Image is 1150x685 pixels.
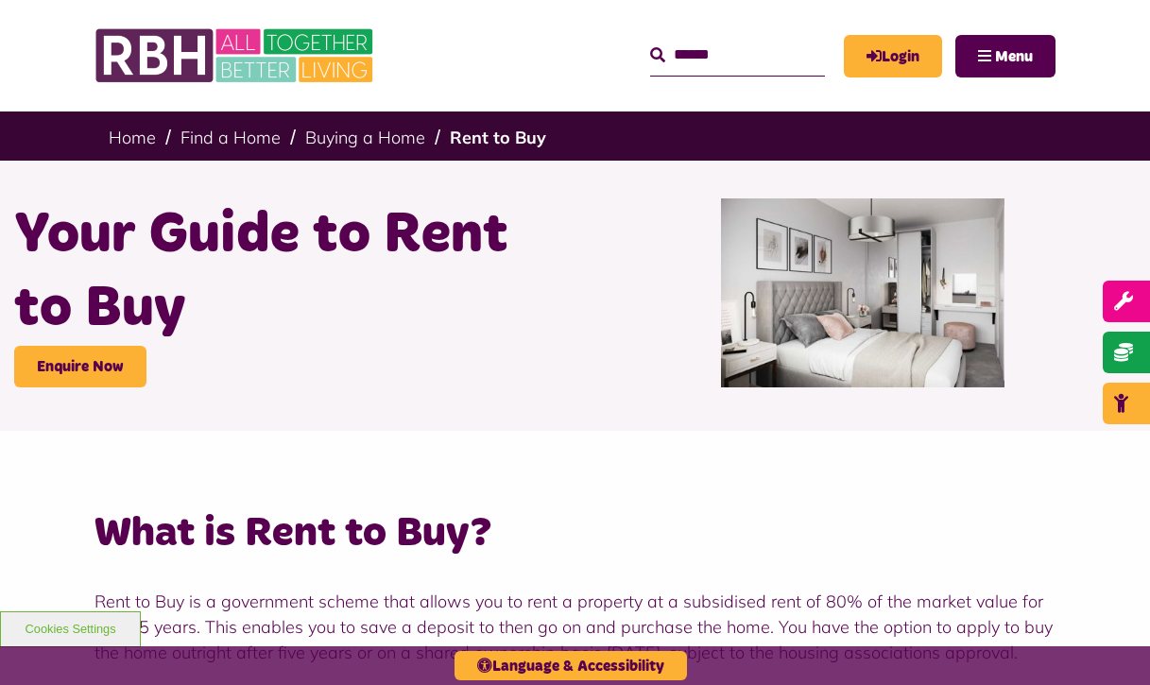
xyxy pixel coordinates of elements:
[1065,600,1150,685] iframe: Netcall Web Assistant for live chat
[955,35,1056,77] button: Navigation
[109,127,156,148] a: Home
[650,35,825,76] input: Search
[14,346,146,387] a: Enquire Now
[94,589,1056,665] p: Rent to Buy is a government scheme that allows you to rent a property at a subsidised rent of 80%...
[180,127,281,148] a: Find a Home
[995,49,1033,64] span: Menu
[94,506,1056,560] h2: What is Rent to Buy?
[721,198,1004,387] img: Bedroom Cottons
[94,19,378,93] img: RBH
[450,127,546,148] a: Rent to Buy
[844,35,942,77] a: MyRBH
[455,651,687,680] button: Language & Accessibility
[14,198,561,346] h1: Your Guide to Rent to Buy
[305,127,425,148] a: Buying a Home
